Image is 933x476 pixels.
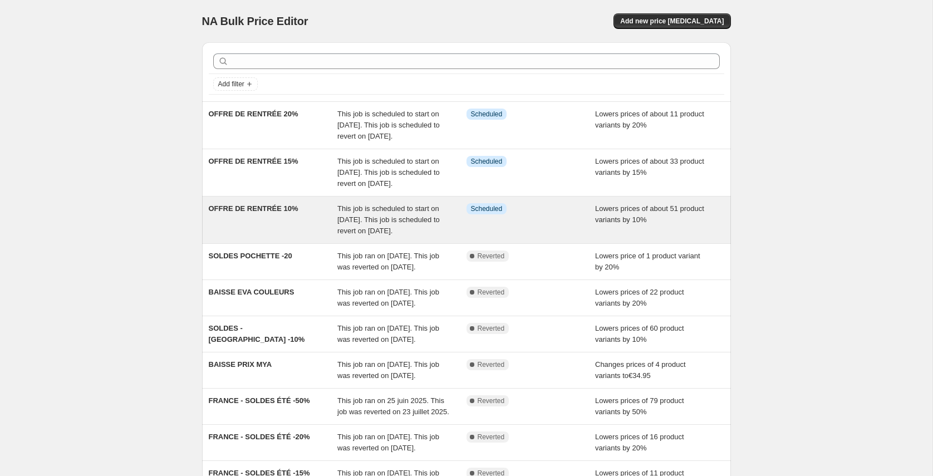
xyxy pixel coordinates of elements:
span: Lowers prices of about 11 product variants by 20% [595,110,704,129]
span: Reverted [478,396,505,405]
span: Add new price [MEDICAL_DATA] [620,17,724,26]
span: Scheduled [471,204,503,213]
span: BAISSE EVA COULEURS [209,288,294,296]
span: Lowers prices of 16 product variants by 20% [595,433,684,452]
span: BAISSE PRIX MYA [209,360,272,369]
span: Lowers prices of about 33 product variants by 15% [595,157,704,176]
span: Scheduled [471,157,503,166]
span: This job is scheduled to start on [DATE]. This job is scheduled to revert on [DATE]. [337,157,440,188]
span: Lowers prices of about 51 product variants by 10% [595,204,704,224]
button: Add filter [213,77,258,91]
span: Lowers prices of 79 product variants by 50% [595,396,684,416]
span: OFFRE DE RENTRÉE 10% [209,204,298,213]
span: SOLDES - [GEOGRAPHIC_DATA] -10% [209,324,305,343]
span: Scheduled [471,110,503,119]
span: Reverted [478,324,505,333]
span: This job ran on 25 juin 2025. This job was reverted on 23 juillet 2025. [337,396,449,416]
span: €34.95 [628,371,651,380]
span: This job ran on [DATE]. This job was reverted on [DATE]. [337,433,439,452]
span: Reverted [478,288,505,297]
span: Reverted [478,252,505,261]
span: This job ran on [DATE]. This job was reverted on [DATE]. [337,252,439,271]
span: Reverted [478,360,505,369]
span: Lowers price of 1 product variant by 20% [595,252,700,271]
span: This job ran on [DATE]. This job was reverted on [DATE]. [337,288,439,307]
span: Lowers prices of 22 product variants by 20% [595,288,684,307]
span: This job is scheduled to start on [DATE]. This job is scheduled to revert on [DATE]. [337,204,440,235]
span: Changes prices of 4 product variants to [595,360,686,380]
span: Lowers prices of 60 product variants by 10% [595,324,684,343]
span: Reverted [478,433,505,441]
span: This job is scheduled to start on [DATE]. This job is scheduled to revert on [DATE]. [337,110,440,140]
span: FRANCE - SOLDES ÉTÉ -20% [209,433,310,441]
span: This job ran on [DATE]. This job was reverted on [DATE]. [337,360,439,380]
span: OFFRE DE RENTRÉE 20% [209,110,298,118]
span: OFFRE DE RENTRÉE 15% [209,157,298,165]
span: Add filter [218,80,244,89]
span: SOLDES POCHETTE -20 [209,252,292,260]
button: Add new price [MEDICAL_DATA] [613,13,730,29]
span: NA Bulk Price Editor [202,15,308,27]
span: This job ran on [DATE]. This job was reverted on [DATE]. [337,324,439,343]
span: FRANCE - SOLDES ÉTÉ -50% [209,396,310,405]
